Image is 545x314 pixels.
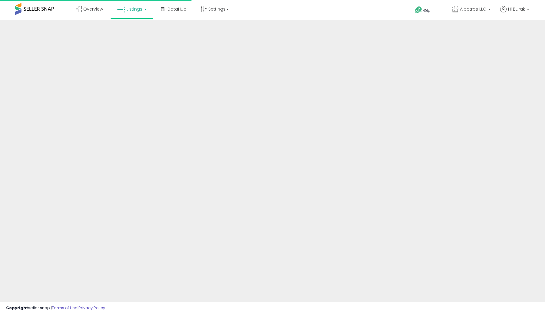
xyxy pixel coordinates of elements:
span: Albatros LLC [460,6,486,12]
span: Listings [127,6,142,12]
i: Get Help [415,6,422,14]
a: Help [410,2,442,20]
span: Help [422,8,431,13]
span: DataHub [167,6,187,12]
span: Hi Burak [508,6,525,12]
a: Hi Burak [500,6,529,20]
span: Overview [83,6,103,12]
